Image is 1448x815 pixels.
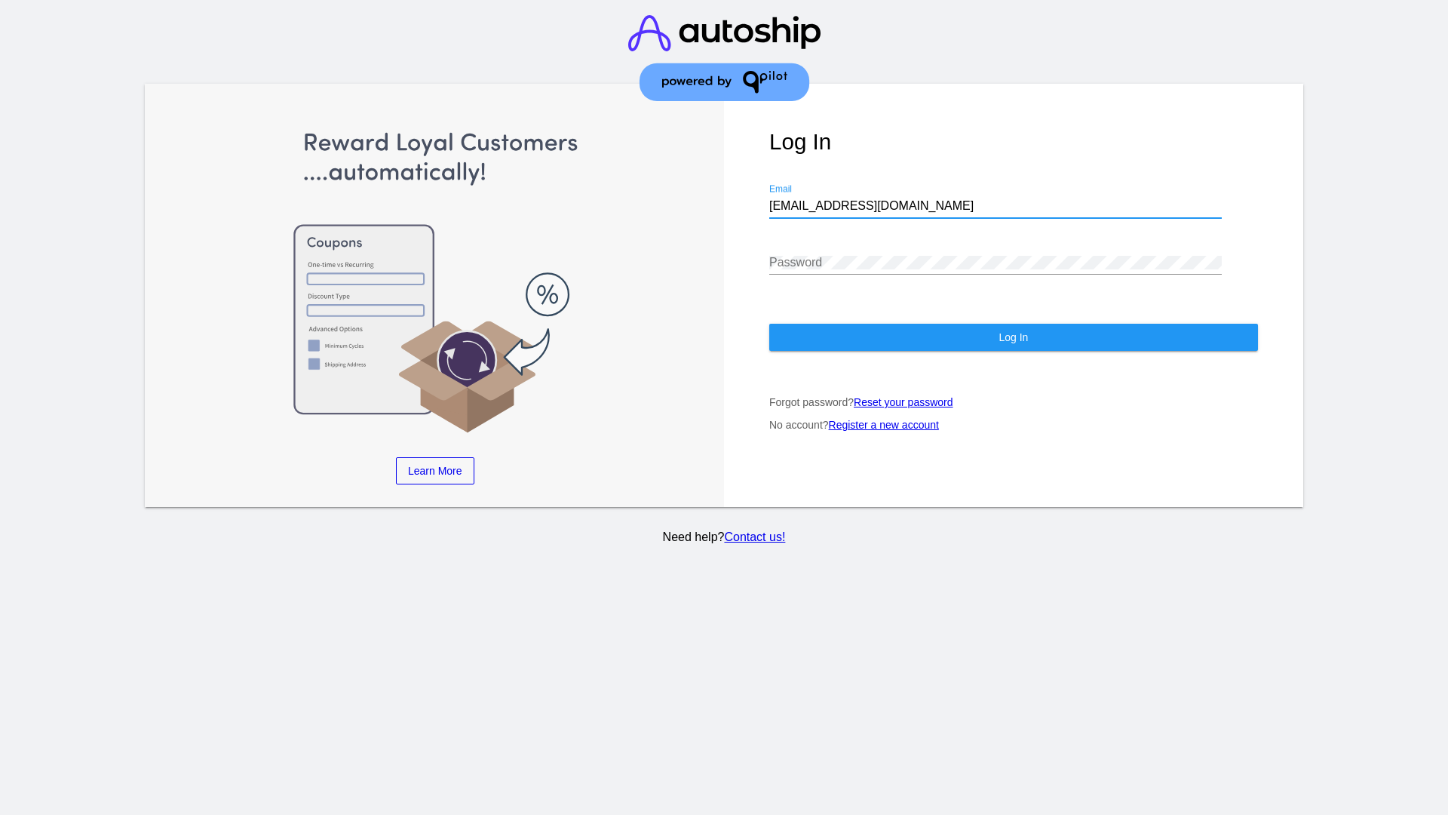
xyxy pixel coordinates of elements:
[769,199,1222,213] input: Email
[724,531,785,543] a: Contact us!
[191,129,680,435] img: Apply Coupons Automatically to Scheduled Orders with QPilot
[769,324,1258,351] button: Log In
[829,419,939,431] a: Register a new account
[769,396,1258,408] p: Forgot password?
[396,457,474,484] a: Learn More
[769,419,1258,431] p: No account?
[854,396,953,408] a: Reset your password
[769,129,1258,155] h1: Log In
[408,465,462,477] span: Learn More
[999,331,1028,343] span: Log In
[143,531,1306,544] p: Need help?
